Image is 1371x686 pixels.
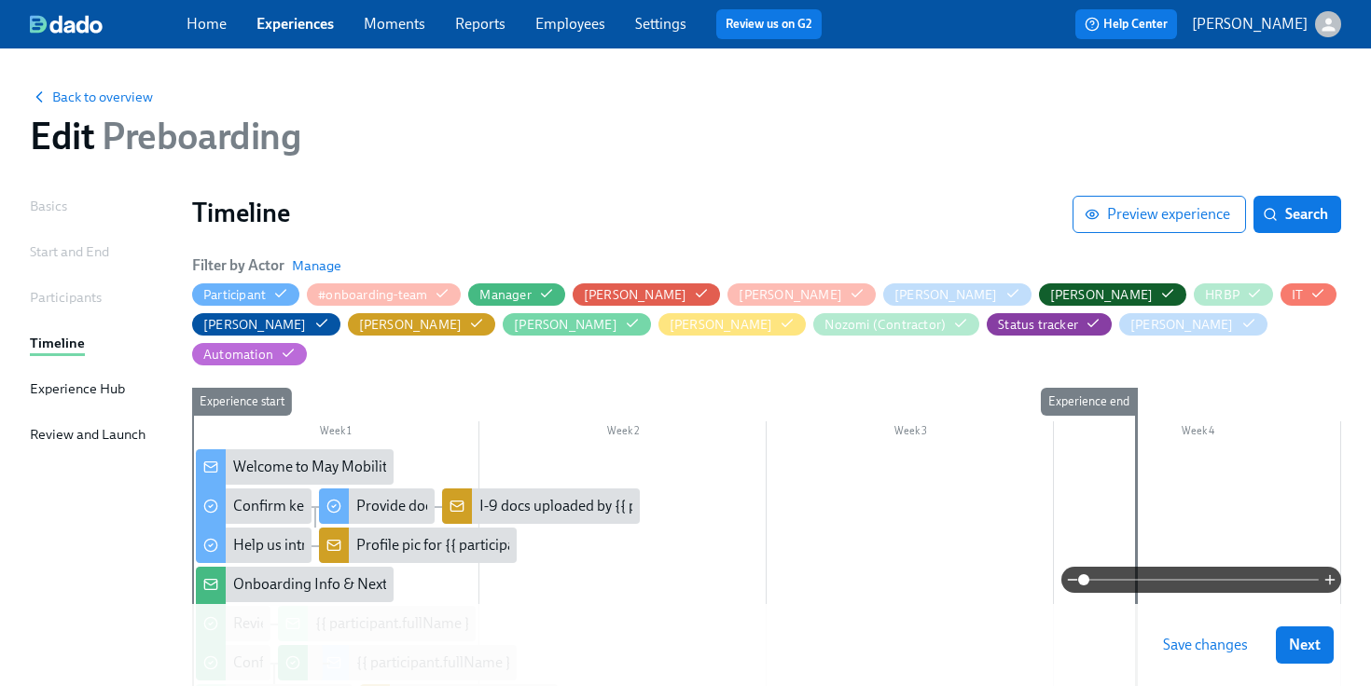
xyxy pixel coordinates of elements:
[1267,205,1328,224] span: Search
[203,316,307,334] div: Hide Josh
[1192,14,1308,34] p: [PERSON_NAME]
[1130,316,1234,334] div: Hide Tomoko Iwai
[359,316,463,334] div: Hide Kaelyn
[813,313,979,336] button: Nozomi (Contractor)
[30,333,85,353] div: Timeline
[233,535,447,556] div: Help us introduce you to the team
[1085,15,1168,34] span: Help Center
[767,421,1054,446] div: Week 3
[256,15,334,33] a: Experiences
[348,313,496,336] button: [PERSON_NAME]
[192,196,1073,229] h1: Timeline
[998,316,1078,334] div: Hide Status tracker
[1253,196,1341,233] button: Search
[192,343,307,365] button: Automation
[196,449,394,485] div: Welcome to May Mobility, {{ participant.firstName }}! 🎉
[1041,388,1137,416] div: Experience end
[1194,283,1273,306] button: HRBP
[30,15,187,34] a: dado
[94,114,300,158] span: Preboarding
[1289,636,1321,654] span: Next
[739,286,842,304] div: Hide Ana
[1119,313,1267,336] button: [PERSON_NAME]
[1050,286,1154,304] div: Hide Derek Baker
[727,283,876,306] button: [PERSON_NAME]
[30,241,109,262] div: Start and End
[192,283,299,306] button: Participant
[535,15,605,33] a: Employees
[1088,205,1230,224] span: Preview experience
[30,378,125,399] div: Experience Hub
[1276,626,1334,664] button: Next
[192,421,479,446] div: Week 1
[192,313,340,336] button: [PERSON_NAME]
[319,488,435,524] div: Provide documents for your I-9 verification
[203,346,273,364] div: Hide Automation
[442,488,640,524] div: I-9 docs uploaded by {{ participant.startDate | MM/DD }} new [PERSON_NAME] {{ participant.fullNam...
[307,283,461,306] button: #onboarding-team
[196,528,312,563] div: Help us introduce you to the team
[987,313,1112,336] button: Status tracker
[894,286,998,304] div: Hide David Murphy
[468,283,564,306] button: Manager
[1039,283,1187,306] button: [PERSON_NAME]
[479,421,767,446] div: Week 2
[1075,9,1177,39] button: Help Center
[30,196,67,216] div: Basics
[319,528,517,563] div: Profile pic for {{ participant.startDate | MM/DD }} new [PERSON_NAME] {{ participant.fullName }}
[192,255,284,276] h6: Filter by Actor
[1073,196,1246,233] button: Preview experience
[1150,626,1261,664] button: Save changes
[1292,286,1303,304] div: Hide IT
[203,286,266,304] div: Hide Participant
[30,287,102,308] div: Participants
[455,15,505,33] a: Reports
[192,388,292,416] div: Experience start
[514,316,617,334] div: Hide Lacey Heiss
[356,535,977,556] div: Profile pic for {{ participant.startDate | MM/DD }} new [PERSON_NAME] {{ participant.fullName }}
[233,457,590,477] div: Welcome to May Mobility, {{ participant.firstName }}! 🎉
[670,316,773,334] div: Hide Laura
[883,283,1032,306] button: [PERSON_NAME]
[30,15,103,34] img: dado
[30,88,153,106] button: Back to overview
[584,286,687,304] div: Hide Amanda Krause
[824,316,946,334] div: Hide Nozomi (Contractor)
[479,496,1147,516] div: I-9 docs uploaded by {{ participant.startDate | MM/DD }} new [PERSON_NAME] {{ participant.fullNam...
[356,496,629,516] div: Provide documents for your I-9 verification
[30,424,145,445] div: Review and Launch
[318,286,427,304] div: Hide #onboarding-team
[187,15,227,33] a: Home
[30,114,301,158] h1: Edit
[1192,11,1341,37] button: [PERSON_NAME]
[479,286,531,304] div: Hide Manager
[196,488,312,524] div: Confirm key details about yourself
[658,313,807,336] button: [PERSON_NAME]
[1281,283,1336,306] button: IT
[364,15,425,33] a: Moments
[233,496,450,516] div: Confirm key details about yourself
[292,256,341,275] button: Manage
[635,15,686,33] a: Settings
[573,283,721,306] button: [PERSON_NAME]
[1054,421,1341,446] div: Week 4
[1163,636,1248,654] span: Save changes
[1205,286,1239,304] div: Hide HRBP
[716,9,822,39] button: Review us on G2
[726,15,812,34] a: Review us on G2
[503,313,651,336] button: [PERSON_NAME]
